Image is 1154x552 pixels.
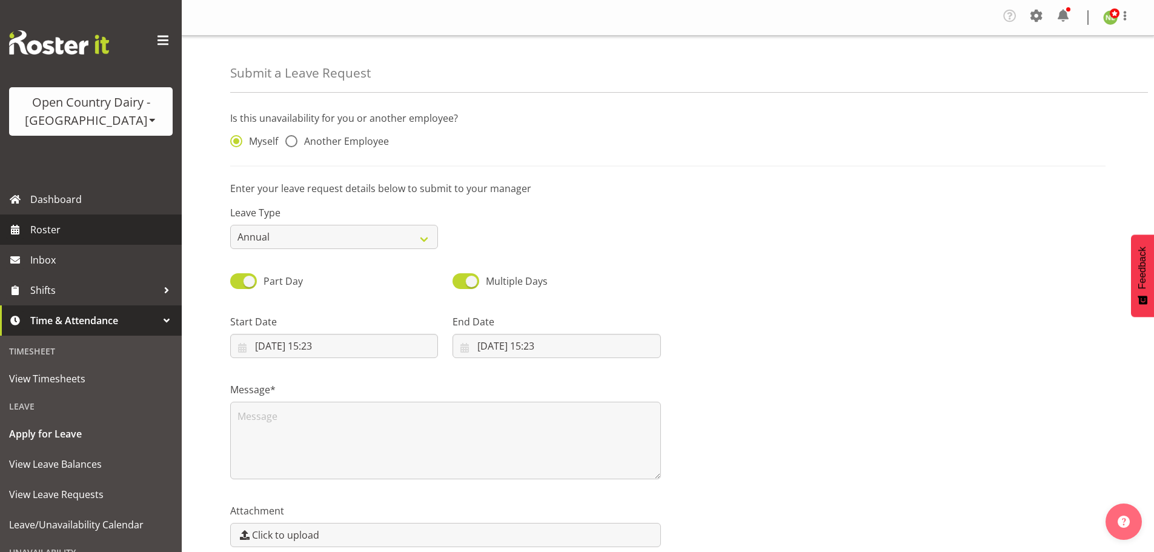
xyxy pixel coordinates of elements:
span: Another Employee [297,135,389,147]
span: Apply for Leave [9,425,173,443]
img: Rosterit website logo [9,30,109,55]
label: Message* [230,382,661,397]
label: End Date [453,314,660,329]
span: View Leave Balances [9,455,173,473]
a: Leave/Unavailability Calendar [3,510,179,540]
label: Attachment [230,504,661,518]
p: Is this unavailability for you or another employee? [230,111,1106,125]
span: Part Day [264,274,303,288]
p: Enter your leave request details below to submit to your manager [230,181,1106,196]
span: Dashboard [30,190,176,208]
input: Click to select... [453,334,660,358]
span: Shifts [30,281,158,299]
span: Time & Attendance [30,311,158,330]
span: Feedback [1137,247,1148,289]
span: Roster [30,221,176,239]
span: Multiple Days [486,274,548,288]
a: Apply for Leave [3,419,179,449]
span: Inbox [30,251,176,269]
div: Open Country Dairy - [GEOGRAPHIC_DATA] [21,93,161,130]
img: help-xxl-2.png [1118,516,1130,528]
h4: Submit a Leave Request [230,66,371,80]
img: nicole-lloyd7454.jpg [1103,10,1118,25]
button: Feedback - Show survey [1131,234,1154,317]
span: Myself [242,135,278,147]
label: Leave Type [230,205,438,220]
a: View Leave Requests [3,479,179,510]
a: View Leave Balances [3,449,179,479]
a: View Timesheets [3,364,179,394]
span: Leave/Unavailability Calendar [9,516,173,534]
span: Click to upload [252,528,319,542]
span: View Leave Requests [9,485,173,504]
span: View Timesheets [9,370,173,388]
label: Start Date [230,314,438,329]
div: Timesheet [3,339,179,364]
div: Leave [3,394,179,419]
input: Click to select... [230,334,438,358]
